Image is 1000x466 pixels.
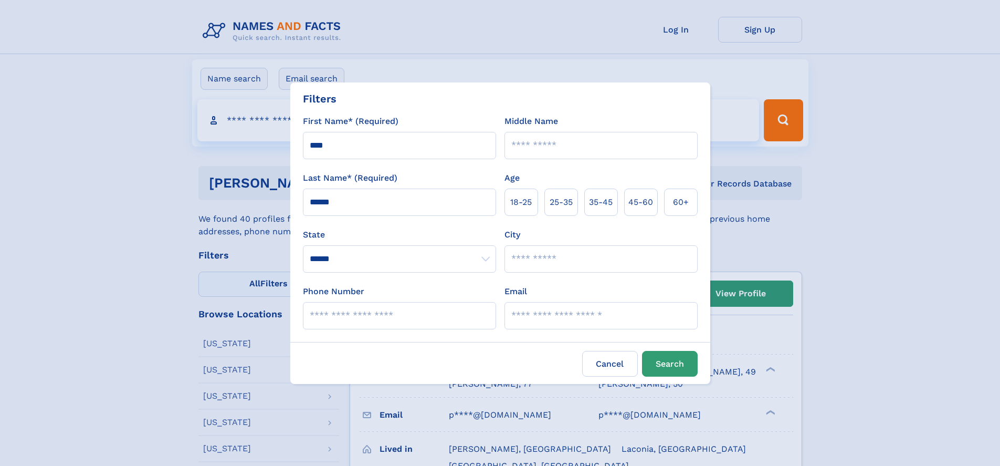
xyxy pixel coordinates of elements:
[642,351,698,377] button: Search
[550,196,573,209] span: 25‑35
[589,196,613,209] span: 35‑45
[582,351,638,377] label: Cancel
[673,196,689,209] span: 60+
[504,172,520,184] label: Age
[303,172,397,184] label: Last Name* (Required)
[504,285,527,298] label: Email
[303,115,398,128] label: First Name* (Required)
[504,229,520,241] label: City
[504,115,558,128] label: Middle Name
[628,196,653,209] span: 45‑60
[303,91,336,107] div: Filters
[510,196,532,209] span: 18‑25
[303,229,496,241] label: State
[303,285,364,298] label: Phone Number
